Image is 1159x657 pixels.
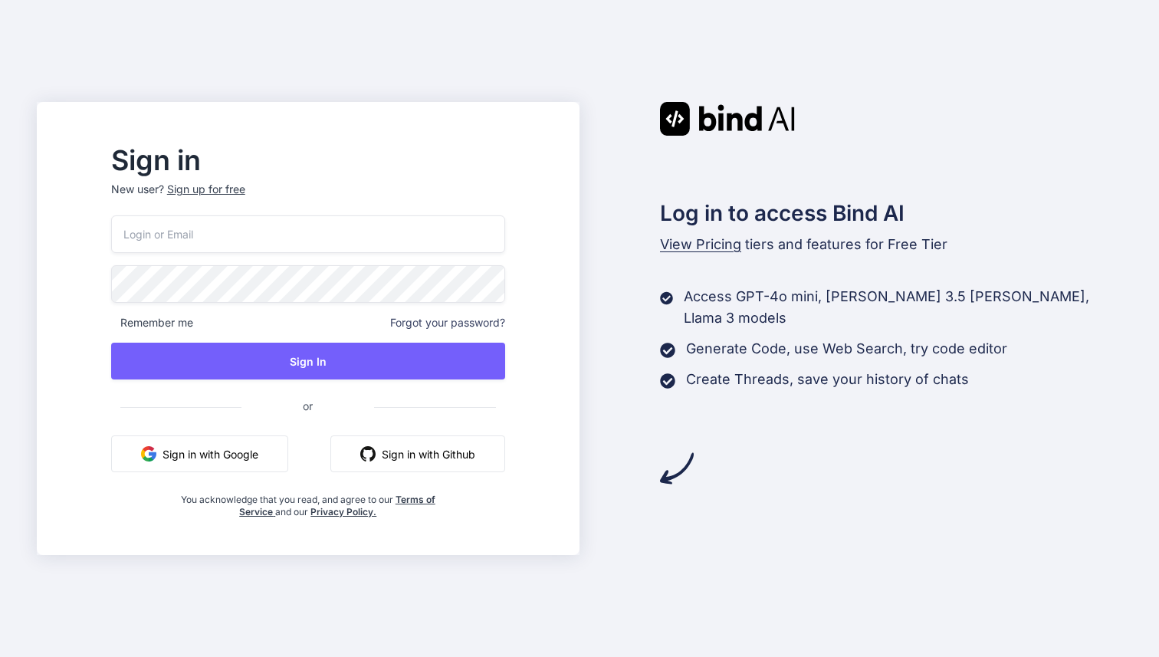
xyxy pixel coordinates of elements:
[660,234,1123,255] p: tiers and features for Free Tier
[111,343,505,379] button: Sign In
[310,506,376,517] a: Privacy Policy.
[176,485,439,518] div: You acknowledge that you read, and agree to our and our
[111,148,505,172] h2: Sign in
[660,197,1123,229] h2: Log in to access Bind AI
[111,182,505,215] p: New user?
[239,494,435,517] a: Terms of Service
[684,286,1122,329] p: Access GPT-4o mini, [PERSON_NAME] 3.5 [PERSON_NAME], Llama 3 models
[686,369,969,390] p: Create Threads, save your history of chats
[141,446,156,462] img: google
[330,435,505,472] button: Sign in with Github
[167,182,245,197] div: Sign up for free
[111,435,288,472] button: Sign in with Google
[390,315,505,330] span: Forgot your password?
[360,446,376,462] img: github
[686,338,1007,360] p: Generate Code, use Web Search, try code editor
[111,315,193,330] span: Remember me
[660,102,795,136] img: Bind AI logo
[241,387,374,425] span: or
[111,215,505,253] input: Login or Email
[660,236,741,252] span: View Pricing
[660,452,694,485] img: arrow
